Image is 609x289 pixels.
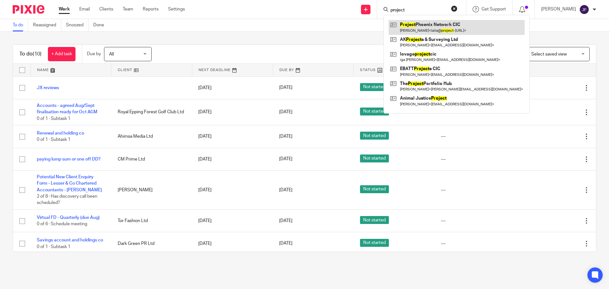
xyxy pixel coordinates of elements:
[441,156,509,162] div: ---
[168,6,185,12] a: Settings
[93,19,109,31] a: Done
[37,238,103,242] a: Savings account and holdings co
[192,232,273,255] td: [DATE]
[111,232,192,255] td: Dark Green PR Ltd
[279,86,292,90] span: [DATE]
[441,240,509,247] div: ---
[279,110,292,114] span: [DATE]
[48,47,75,61] a: + Add task
[59,6,70,12] a: Work
[37,137,70,142] span: 0 of 1 · Subtask 1
[279,219,292,223] span: [DATE]
[360,154,389,162] span: Not started
[390,8,447,13] input: Search
[192,170,273,209] td: [DATE]
[33,51,42,56] span: (10)
[37,116,70,121] span: 0 of 1 · Subtask 1
[360,239,389,247] span: Not started
[360,132,389,140] span: Not started
[279,157,292,161] span: [DATE]
[37,222,87,226] span: 0 of 6 · Schedule meeting
[279,134,292,139] span: [DATE]
[192,125,273,148] td: [DATE]
[99,6,113,12] a: Clients
[531,52,567,56] span: Select saved view
[33,19,61,31] a: Reassigned
[37,157,101,161] a: paying lump sum or one off DD?
[37,194,97,205] span: 2 of 8 · Has discovery call been scheduled?
[111,125,192,148] td: Ahimsa Media Ltd
[441,218,509,224] div: ---
[192,99,273,125] td: [DATE]
[441,187,509,193] div: ---
[579,4,589,15] img: svg%3E
[279,241,292,246] span: [DATE]
[111,210,192,232] td: Tor Fashion Ltd
[192,76,273,99] td: [DATE]
[360,83,389,91] span: Not started
[19,51,42,57] h1: To do
[143,6,159,12] a: Reports
[192,210,273,232] td: [DATE]
[451,5,457,12] button: Clear
[541,6,576,12] p: [PERSON_NAME]
[360,185,389,193] span: Not started
[37,215,100,220] a: Virtual FD - Quarterly (due Aug)
[37,86,59,90] a: JX reviews
[123,6,133,12] a: Team
[66,19,88,31] a: Snoozed
[481,7,506,11] span: Get Support
[111,170,192,209] td: [PERSON_NAME]
[37,131,84,135] a: Renewal and holding co
[13,19,28,31] a: To do
[192,148,273,170] td: [DATE]
[111,148,192,170] td: CM Prime Ltd
[37,245,70,249] span: 0 of 1 · Subtask 1
[87,51,101,57] p: Due by
[79,6,90,12] a: Email
[37,103,97,114] a: Accounts - agreed Aug/Sept finalisation ready for Oct AGM
[279,188,292,192] span: [DATE]
[360,216,389,224] span: Not started
[441,133,509,140] div: ---
[109,52,114,56] span: All
[360,108,389,115] span: Not started
[13,5,44,14] img: Pixie
[111,99,192,125] td: Royal Epping Forest Golf Club Ltd
[37,175,102,192] a: Potential New Client Enquiry Form - Lesser & Co Chartered Accountants - [PERSON_NAME]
